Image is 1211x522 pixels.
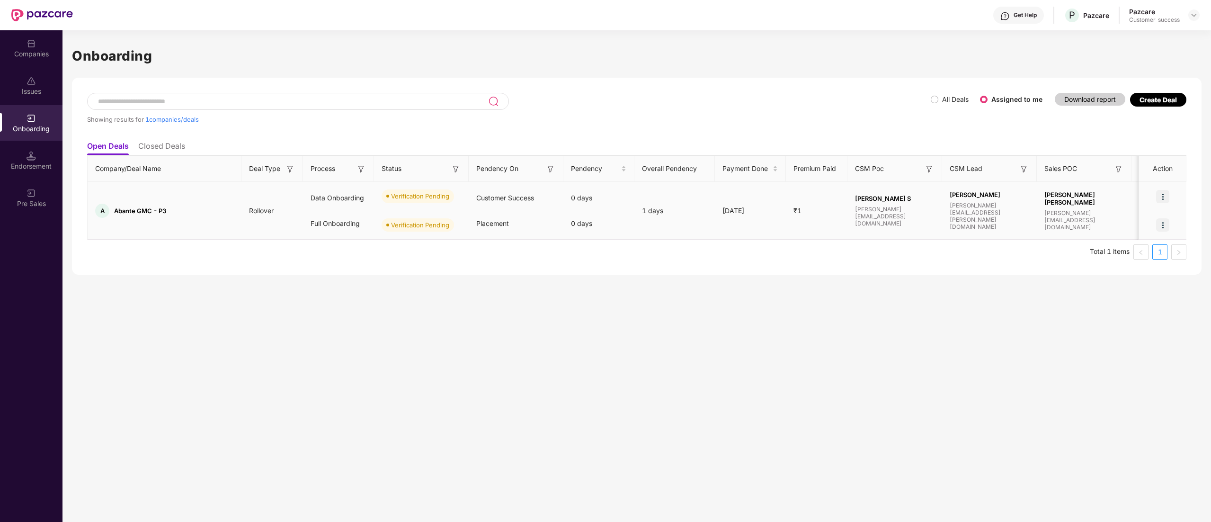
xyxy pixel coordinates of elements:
[285,164,295,174] img: svg+xml;base64,PHN2ZyB3aWR0aD0iMTYiIGhlaWdodD0iMTYiIHZpZXdCb3g9IjAgMCAxNiAxNiIgZmlsbD0ibm9uZSIgeG...
[855,163,884,174] span: CSM Poc
[88,156,241,182] th: Company/Deal Name
[1171,244,1186,260] button: right
[27,76,36,86] img: svg+xml;base64,PHN2ZyBpZD0iSXNzdWVzX2Rpc2FibGVkIiB4bWxucz0iaHR0cDovL3d3dy53My5vcmcvMjAwMC9zdmciIH...
[1083,11,1109,20] div: Pazcare
[1090,244,1130,260] li: Total 1 items
[1176,250,1182,255] span: right
[634,156,715,182] th: Overall Pendency
[563,156,634,182] th: Pendency
[451,164,461,174] img: svg+xml;base64,PHN2ZyB3aWR0aD0iMTYiIGhlaWdodD0iMTYiIHZpZXdCb3g9IjAgMCAxNiAxNiIgZmlsbD0ibm9uZSIgeG...
[391,220,449,230] div: Verification Pending
[1153,245,1167,259] a: 1
[1044,163,1077,174] span: Sales POC
[1000,11,1010,21] img: svg+xml;base64,PHN2ZyBpZD0iSGVscC0zMngzMiIgeG1sbnM9Imh0dHA6Ly93d3cudzMub3JnLzIwMDAvc3ZnIiB3aWR0aD...
[1138,250,1144,255] span: left
[27,189,36,198] img: svg+xml;base64,PHN2ZyB3aWR0aD0iMjAiIGhlaWdodD0iMjAiIHZpZXdCb3g9IjAgMCAyMCAyMCIgZmlsbD0ibm9uZSIgeG...
[87,141,129,155] li: Open Deals
[634,206,715,216] div: 1 days
[942,95,969,103] label: All Deals
[1171,244,1186,260] li: Next Page
[715,156,786,182] th: Payment Done
[11,9,73,21] img: New Pazcare Logo
[241,207,281,215] span: Rollover
[1069,9,1075,21] span: P
[356,164,366,174] img: svg+xml;base64,PHN2ZyB3aWR0aD0iMTYiIGhlaWdodD0iMTYiIHZpZXdCb3g9IjAgMCAxNiAxNiIgZmlsbD0ibm9uZSIgeG...
[950,191,1029,198] span: [PERSON_NAME]
[1044,209,1124,231] span: [PERSON_NAME][EMAIL_ADDRESS][DOMAIN_NAME]
[1019,164,1029,174] img: svg+xml;base64,PHN2ZyB3aWR0aD0iMTYiIGhlaWdodD0iMTYiIHZpZXdCb3g9IjAgMCAxNiAxNiIgZmlsbD0ibm9uZSIgeG...
[1133,244,1149,260] li: Previous Page
[72,45,1202,66] h1: Onboarding
[1190,11,1198,19] img: svg+xml;base64,PHN2ZyBpZD0iRHJvcGRvd24tMzJ4MzIiIHhtbG5zPSJodHRwOi8vd3d3LnczLm9yZy8yMDAwL3N2ZyIgd2...
[476,219,509,227] span: Placement
[722,163,771,174] span: Payment Done
[138,141,185,155] li: Closed Deals
[311,163,335,174] span: Process
[855,206,935,227] span: [PERSON_NAME][EMAIL_ADDRESS][DOMAIN_NAME]
[715,206,786,216] div: [DATE]
[114,207,166,215] span: Abante GMC - P3
[563,185,634,211] div: 0 days
[1152,244,1167,260] li: 1
[563,211,634,236] div: 0 days
[391,191,449,201] div: Verification Pending
[1139,156,1186,182] th: Action
[1129,16,1180,24] div: Customer_success
[1140,96,1177,104] div: Create Deal
[1014,11,1037,19] div: Get Help
[27,39,36,48] img: svg+xml;base64,PHN2ZyBpZD0iQ29tcGFuaWVzIiB4bWxucz0iaHR0cDovL3d3dy53My5vcmcvMjAwMC9zdmciIHdpZHRoPS...
[382,163,401,174] span: Status
[1044,191,1124,206] span: [PERSON_NAME] [PERSON_NAME]
[546,164,555,174] img: svg+xml;base64,PHN2ZyB3aWR0aD0iMTYiIGhlaWdodD0iMTYiIHZpZXdCb3g9IjAgMCAxNiAxNiIgZmlsbD0ibm9uZSIgeG...
[786,156,847,182] th: Premium Paid
[145,116,199,123] span: 1 companies/deals
[303,185,374,211] div: Data Onboarding
[1055,93,1125,106] button: Download report
[476,163,518,174] span: Pendency On
[303,211,374,236] div: Full Onboarding
[950,163,982,174] span: CSM Lead
[786,207,809,215] span: ₹1
[476,194,534,202] span: Customer Success
[249,163,280,174] span: Deal Type
[95,204,109,218] div: A
[1114,164,1123,174] img: svg+xml;base64,PHN2ZyB3aWR0aD0iMTYiIGhlaWdodD0iMTYiIHZpZXdCb3g9IjAgMCAxNiAxNiIgZmlsbD0ibm9uZSIgeG...
[27,151,36,161] img: svg+xml;base64,PHN2ZyB3aWR0aD0iMTQuNSIgaGVpZ2h0PSIxNC41IiB2aWV3Qm94PSIwIDAgMTYgMTYiIGZpbGw9Im5vbm...
[855,195,935,202] span: [PERSON_NAME] S
[1129,7,1180,16] div: Pazcare
[925,164,934,174] img: svg+xml;base64,PHN2ZyB3aWR0aD0iMTYiIGhlaWdodD0iMTYiIHZpZXdCb3g9IjAgMCAxNiAxNiIgZmlsbD0ibm9uZSIgeG...
[1156,190,1169,203] img: icon
[1133,244,1149,260] button: left
[488,96,499,107] img: svg+xml;base64,PHN2ZyB3aWR0aD0iMjQiIGhlaWdodD0iMjUiIHZpZXdCb3g9IjAgMCAyNCAyNSIgZmlsbD0ibm9uZSIgeG...
[1156,218,1169,232] img: icon
[991,95,1042,103] label: Assigned to me
[87,116,931,123] div: Showing results for
[950,202,1029,230] span: [PERSON_NAME][EMAIL_ADDRESS][PERSON_NAME][DOMAIN_NAME]
[27,114,36,123] img: svg+xml;base64,PHN2ZyB3aWR0aD0iMjAiIGhlaWdodD0iMjAiIHZpZXdCb3g9IjAgMCAyMCAyMCIgZmlsbD0ibm9uZSIgeG...
[571,163,619,174] span: Pendency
